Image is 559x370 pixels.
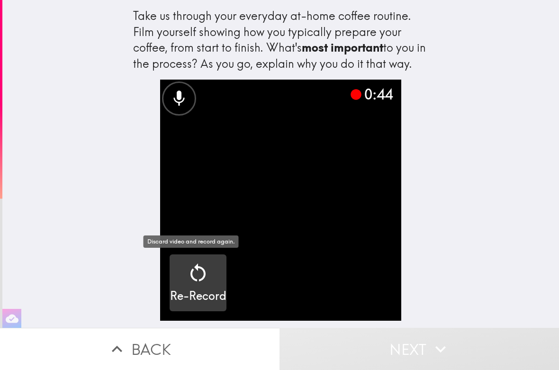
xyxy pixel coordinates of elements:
button: Next [279,328,559,370]
h5: Re-Record [170,288,226,304]
button: Re-Record [170,254,226,311]
div: 0:44 [350,84,392,104]
div: Discard video and record again. [144,235,239,248]
div: Take us through your everyday at-home coffee routine. Film yourself showing how you typically pre... [133,8,429,72]
b: most important [302,40,383,54]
